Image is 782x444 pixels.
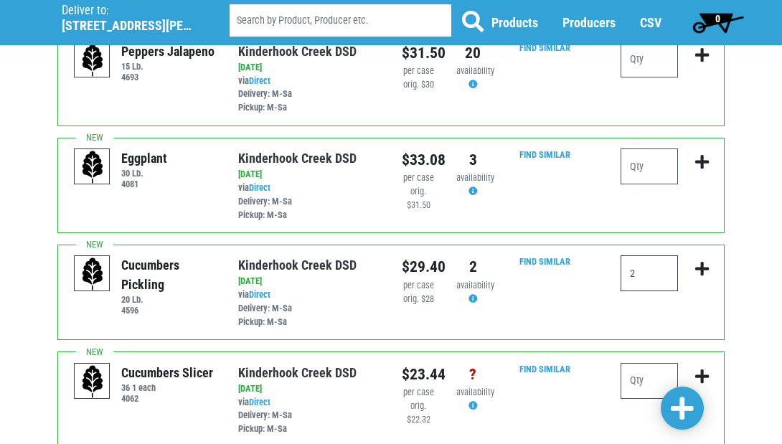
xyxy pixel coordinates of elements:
[121,42,215,61] div: Peppers Jalapeno
[519,149,570,160] a: Find Similar
[402,65,435,78] div: per case
[121,363,213,382] div: Cucumbers Slicer
[686,8,750,37] a: 0
[640,15,661,30] a: CSV
[238,61,380,75] div: [DATE]
[238,275,380,288] div: [DATE]
[621,148,678,184] input: Qty
[121,168,167,179] h6: 30 Lb.
[249,289,270,300] a: Direct
[402,400,435,427] div: orig. $22.32
[456,172,494,183] span: availability
[402,42,435,65] div: $31.50
[230,4,451,37] input: Search by Product, Producer etc.
[62,18,193,34] h5: [STREET_ADDRESS][PERSON_NAME]
[519,42,570,53] a: Find Similar
[238,302,380,329] div: Delivery: M-Sa Pickup: M-Sa
[238,195,380,222] div: Delivery: M-Sa Pickup: M-Sa
[402,78,435,92] div: orig. $30
[402,363,435,386] div: $23.44
[121,393,213,404] h6: 4062
[238,409,380,436] div: Delivery: M-Sa Pickup: M-Sa
[715,13,720,24] span: 0
[238,44,357,59] a: Kinderhook Creek DSD
[456,280,494,291] span: availability
[402,255,435,278] div: $29.40
[238,382,380,396] div: [DATE]
[121,255,216,294] div: Cucumbers Pickling
[75,42,110,78] img: placeholder-variety-43d6402dacf2d531de610a020419775a.svg
[238,288,380,329] div: via
[249,75,270,86] a: Direct
[121,72,215,82] h6: 4693
[456,363,489,386] div: ?
[402,279,435,293] div: per case
[249,397,270,407] a: Direct
[121,61,215,72] h6: 15 Lb.
[402,171,435,185] div: per case
[456,148,489,171] div: 3
[238,258,357,273] a: Kinderhook Creek DSD
[562,15,616,30] a: Producers
[75,364,110,400] img: placeholder-variety-43d6402dacf2d531de610a020419775a.svg
[121,382,213,393] h6: 36 1 each
[75,149,110,185] img: placeholder-variety-43d6402dacf2d531de610a020419775a.svg
[238,151,357,166] a: Kinderhook Creek DSD
[121,305,216,316] h6: 4596
[238,168,380,181] div: [DATE]
[238,396,380,437] div: via
[456,387,494,397] span: availability
[249,182,270,193] a: Direct
[238,88,380,115] div: Delivery: M-Sa Pickup: M-Sa
[238,181,380,222] div: via
[621,363,678,399] input: Qty
[121,148,167,168] div: Eggplant
[75,256,110,292] img: placeholder-variety-43d6402dacf2d531de610a020419775a.svg
[491,15,538,30] a: Products
[238,365,357,380] a: Kinderhook Creek DSD
[456,255,489,278] div: 2
[402,148,435,171] div: $33.08
[121,179,167,189] h6: 4081
[519,256,570,267] a: Find Similar
[621,42,678,77] input: Qty
[519,364,570,374] a: Find Similar
[456,65,494,76] span: availability
[402,293,435,306] div: orig. $28
[238,75,380,115] div: via
[402,386,435,400] div: per case
[402,185,435,212] div: orig. $31.50
[621,255,678,291] input: Qty
[121,294,216,305] h6: 20 Lb.
[62,4,193,18] p: Deliver to:
[456,42,489,65] div: 20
